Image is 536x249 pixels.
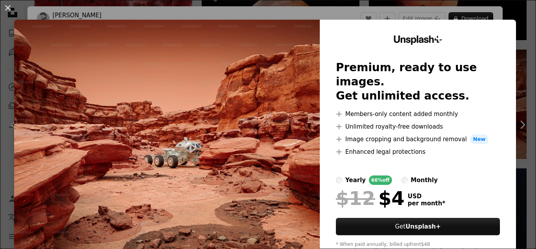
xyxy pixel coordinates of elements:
[470,135,489,144] span: New
[336,218,500,235] button: GetUnsplash+
[405,223,441,230] strong: Unsplash+
[336,177,342,183] input: yearly66%off
[408,200,445,207] span: per month *
[336,188,405,208] div: $4
[336,109,500,119] li: Members-only content added monthly
[336,147,500,157] li: Enhanced legal protections
[345,175,366,185] div: yearly
[336,61,500,103] h2: Premium, ready to use images. Get unlimited access.
[336,188,375,208] span: $12
[411,175,438,185] div: monthly
[369,175,392,185] div: 66% off
[408,193,445,200] span: USD
[336,122,500,131] li: Unlimited royalty-free downloads
[401,177,408,183] input: monthly
[336,135,500,144] li: Image cropping and background removal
